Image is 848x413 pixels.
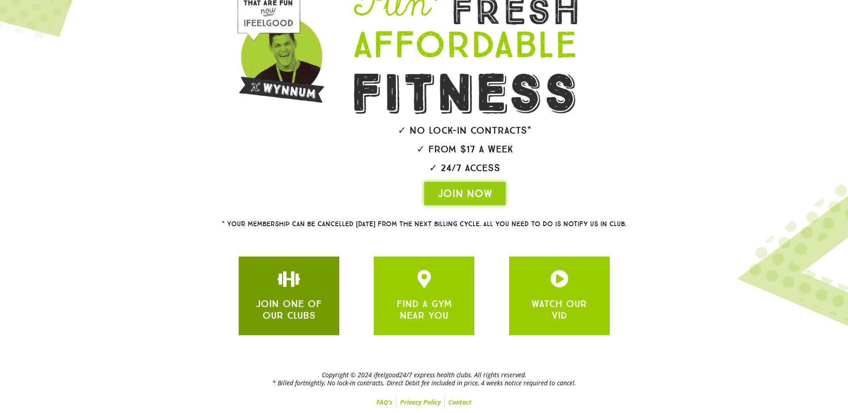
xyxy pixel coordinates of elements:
[190,221,659,228] h2: * Your membership can be cancelled [DATE] from the next billing cycle. All you need to do is noti...
[327,163,603,173] h2: ✓ 24/7 Access
[138,371,710,387] h2: Copyright © 2024 ifeelgood24/7 express health clubs. All rights reserved. * Billed fortnightly, N...
[438,186,492,201] span: JOIN NOW
[415,270,433,288] a: JOIN ONE OF OUR CLUBS
[256,298,322,321] a: JOIN ONE OF OUR CLUBS
[445,396,475,409] a: Contact
[424,182,506,205] a: JOIN NOW
[397,396,444,409] a: Privacy Policy
[138,396,710,409] nav: Menu
[280,270,298,288] a: JOIN ONE OF OUR CLUBS
[327,144,603,154] h2: ✓ From $17 a week
[397,298,452,321] a: FIND A GYM NEAR YOU
[327,126,603,135] h2: ✓ No lock-in contracts*
[373,396,396,409] a: FAQ’s
[532,298,587,321] a: WATCH OUR VID
[550,270,568,288] a: JOIN ONE OF OUR CLUBS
